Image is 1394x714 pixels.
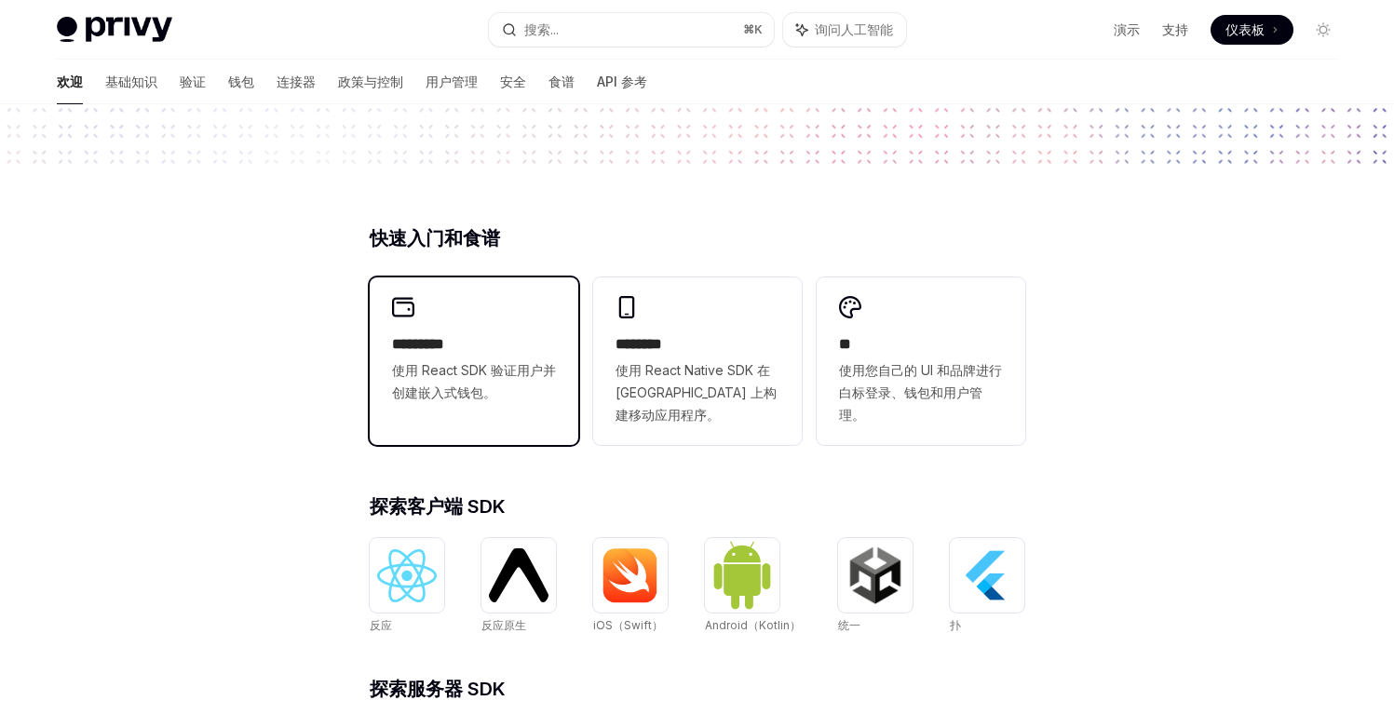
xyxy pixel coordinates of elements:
font: 钱包 [228,74,254,89]
font: 反应 [370,618,392,632]
font: 统一 [838,618,860,632]
a: **使用您自己的 UI 和品牌进行白标登录、钱包和用户管理。 [817,277,1025,445]
font: ⌘ [743,22,754,36]
font: 基础知识 [105,74,157,89]
font: K [754,22,763,36]
font: iOS（Swift） [593,618,663,632]
img: 扑 [957,546,1017,605]
font: 使用 React Native SDK 在 [GEOGRAPHIC_DATA] 上构建移动应用程序。 [616,362,777,423]
a: 政策与控制 [338,60,403,104]
img: 灯光标志 [57,17,172,43]
a: iOS（Swift）iOS（Swift） [593,538,668,635]
a: 反应原生反应原生 [481,538,556,635]
img: 统一 [846,546,905,605]
font: 用户管理 [426,74,478,89]
font: 询问人工智能 [815,21,893,37]
font: 政策与控制 [338,74,403,89]
a: 支持 [1162,20,1188,39]
a: 验证 [180,60,206,104]
a: 安全 [500,60,526,104]
a: **** ***使用 React Native SDK 在 [GEOGRAPHIC_DATA] 上构建移动应用程序。 [593,277,802,445]
button: 搜索...⌘K [489,13,774,47]
font: 扑 [950,618,961,632]
a: 欢迎 [57,60,83,104]
font: 探索客户端 SDK [370,495,506,518]
a: 统一统一 [838,538,913,635]
font: 使用您自己的 UI 和品牌进行白标登录、钱包和用户管理。 [839,362,1002,423]
a: 仪表板 [1211,15,1293,45]
a: 反应反应 [370,538,444,635]
font: API 参考 [597,74,647,89]
font: 演示 [1114,21,1140,37]
font: 使用 React SDK 验证用户并创建嵌入式钱包。 [392,362,556,400]
button: 切换暗模式 [1308,15,1338,45]
font: 快速入门和食谱 [370,227,500,249]
a: 演示 [1114,20,1140,39]
a: 连接器 [277,60,316,104]
font: 食谱 [548,74,575,89]
img: 反应原生 [489,548,548,601]
a: 用户管理 [426,60,478,104]
a: API 参考 [597,60,647,104]
img: 反应 [377,549,437,602]
font: 欢迎 [57,74,83,89]
font: 反应原生 [481,618,526,632]
a: 扑扑 [950,538,1024,635]
font: 验证 [180,74,206,89]
a: 基础知识 [105,60,157,104]
button: 询问人工智能 [783,13,906,47]
a: 钱包 [228,60,254,104]
font: 搜索... [524,21,559,37]
a: Android（Kotlin）Android（Kotlin） [705,538,801,635]
font: 支持 [1162,21,1188,37]
font: 安全 [500,74,526,89]
font: 仪表板 [1225,21,1265,37]
font: 探索服务器 SDK [370,678,506,700]
img: Android（Kotlin） [712,540,772,610]
font: Android（Kotlin） [705,618,801,632]
img: iOS（Swift） [601,547,660,603]
a: 食谱 [548,60,575,104]
font: 连接器 [277,74,316,89]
